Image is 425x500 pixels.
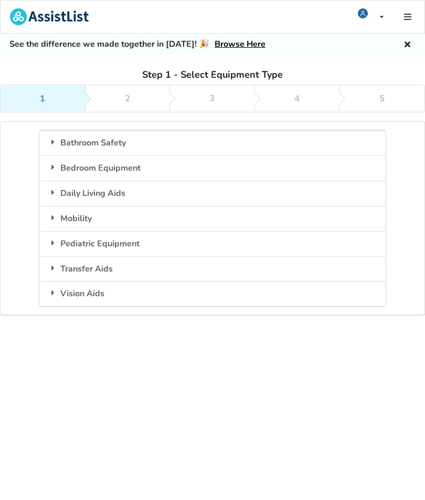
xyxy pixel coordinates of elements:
[39,256,386,282] div: Transfer Aids
[215,38,265,50] a: Browse Here
[39,130,386,155] div: Bathroom Safety
[40,94,45,103] div: 1
[358,8,368,18] img: user icon
[39,181,386,206] div: Daily Living Aids
[39,281,386,306] div: Vision Aids
[39,155,386,181] div: Bedroom Equipment
[10,8,89,25] img: assistlist-logo
[39,206,386,231] div: Mobility
[39,231,386,256] div: Pediatric Equipment
[9,39,265,50] h5: See the difference we made together in [DATE]! 🎉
